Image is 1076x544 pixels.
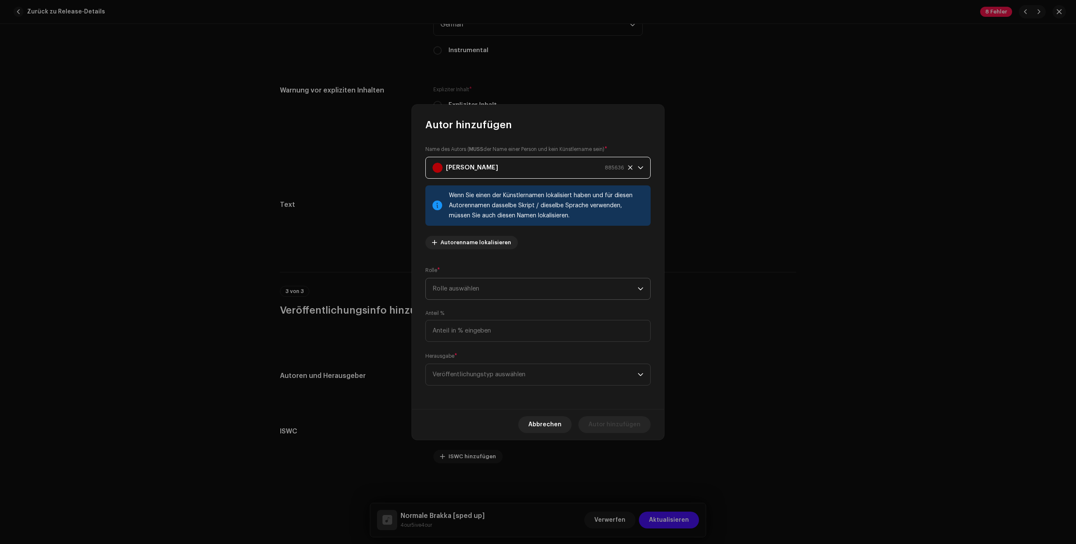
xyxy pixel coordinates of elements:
div: dropdown trigger [638,364,643,385]
strong: [PERSON_NAME] [446,157,498,178]
small: Herausgabe [425,352,454,360]
span: Veröffentlichungstyp auswählen [433,364,638,385]
button: Abbrechen [518,416,572,433]
small: Name des Autors ( der Name einer Person und kein Künstlername sein) [425,145,604,153]
span: Rolle auswählen [433,278,638,299]
button: Autorenname lokalisieren [425,236,518,249]
small: Rolle [425,266,437,275]
div: dropdown trigger [638,278,643,299]
div: Wenn Sie einen der Künstlernamen lokalisiert haben und für diesen Autorennamen dasselbe Skript / ... [449,190,644,221]
span: Autor hinzufügen [425,118,512,132]
span: Philipp Kramarenko [433,157,638,178]
label: Anteil % [425,310,444,317]
span: Autor hinzufügen [588,416,641,433]
input: Anteil in % eingeben [425,320,651,342]
span: Abbrechen [528,416,562,433]
strong: MUSS [469,147,483,152]
button: Autor hinzufügen [578,416,651,433]
span: 885636 [605,157,624,178]
div: dropdown trigger [638,157,643,178]
span: Autorenname lokalisieren [440,234,511,251]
